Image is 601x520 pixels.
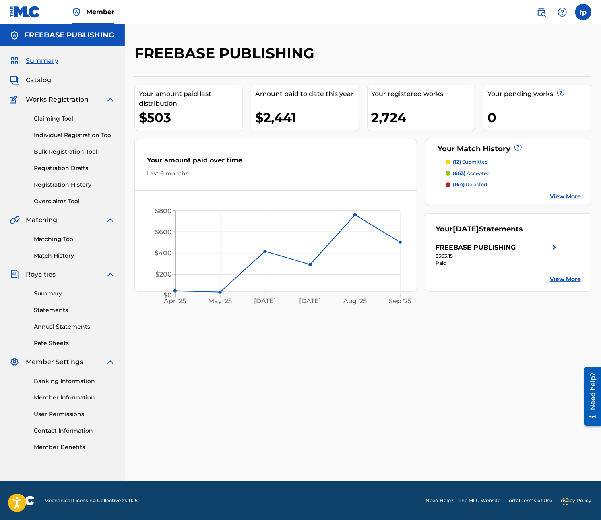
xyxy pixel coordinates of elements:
[34,339,115,347] a: Rate Sheets
[34,393,115,402] a: Member Information
[533,4,549,20] a: Public Search
[164,297,186,305] tspan: Apr '25
[372,89,475,99] div: Your registered works
[436,252,559,260] div: $503.15
[446,170,581,177] a: (663) accepted
[105,270,115,279] img: expand
[34,410,115,418] a: User Permissions
[34,289,115,298] a: Summary
[549,243,559,252] img: right chevron icon
[343,297,367,305] tspan: Aug '25
[155,228,172,236] tspan: $600
[155,249,172,257] tspan: $400
[554,4,570,20] div: Help
[26,56,58,66] span: Summary
[453,181,465,187] span: (164)
[26,75,51,85] span: Catalog
[505,497,552,504] a: Portal Terms of Use
[255,108,359,127] div: $2,441
[453,181,487,188] p: rejected
[10,270,19,279] img: Royalties
[10,95,20,104] img: Works Registration
[208,297,232,305] tspan: May '25
[34,148,115,156] a: Bulk Registration Tool
[255,89,359,99] div: Amount paid to date this year
[34,235,115,243] a: Matching Tool
[139,108,242,127] div: $503
[86,7,114,17] span: Member
[458,497,500,504] a: The MLC Website
[26,270,56,279] span: Royalties
[34,377,115,385] a: Banking Information
[550,192,581,201] a: View More
[10,56,19,66] img: Summary
[34,181,115,189] a: Registration History
[557,497,591,504] a: Privacy Policy
[24,31,114,40] h5: FREEBASE PUBLISHING
[515,144,521,150] span: ?
[34,306,115,314] a: Statements
[34,426,115,435] a: Contact Information
[558,7,567,17] img: help
[436,224,523,235] div: Your Statements
[105,95,115,104] img: expand
[10,215,20,225] img: Matching
[10,31,19,40] img: Accounts
[436,243,516,252] div: FREEBASE PUBLISHING
[34,252,115,260] a: Match History
[72,7,81,17] img: Top Rightsholder
[550,275,581,283] a: View More
[254,297,276,305] tspan: [DATE]
[453,158,488,166] p: submitted
[487,89,591,99] div: Your pending works
[147,169,405,178] div: Last 6 months
[10,496,35,505] img: logo
[575,4,591,20] div: User Menu
[163,291,172,299] tspan: $0
[299,297,321,305] tspan: [DATE]
[436,260,559,267] div: Paid
[487,108,591,127] div: 0
[453,225,479,233] span: [DATE]
[34,131,115,139] a: Individual Registration Tool
[436,243,559,267] a: FREEBASE PUBLISHINGright chevron icon$503.15Paid
[558,89,564,96] span: ?
[105,215,115,225] img: expand
[155,270,172,278] tspan: $200
[134,44,318,62] h2: FREEBASE PUBLISHING
[436,144,581,154] div: Your Match History
[26,215,57,225] span: Matching
[44,497,138,504] span: Mechanical Licensing Collective © 2025
[453,170,465,176] span: (663)
[34,197,115,206] a: Overclaims Tool
[26,357,83,367] span: Member Settings
[26,95,89,104] span: Works Registration
[453,170,490,177] p: accepted
[139,89,242,108] div: Your amount paid last distribution
[10,75,19,85] img: Catalog
[10,6,41,18] img: MLC Logo
[453,159,461,165] span: (12)
[563,489,568,514] div: Drag
[155,207,172,215] tspan: $800
[389,297,411,305] tspan: Sep '25
[34,322,115,331] a: Annual Statements
[10,56,58,66] a: SummarySummary
[34,164,115,173] a: Registration Drafts
[425,497,454,504] a: Need Help?
[147,156,405,169] div: Your amount paid over time
[578,364,601,429] iframe: Resource Center
[105,357,115,367] img: expand
[10,75,51,85] a: CatalogCatalog
[372,108,475,127] div: 2,724
[446,158,581,166] a: (12) submitted
[446,181,581,188] a: (164) rejected
[34,443,115,451] a: Member Benefits
[561,481,601,520] iframe: Chat Widget
[34,114,115,123] a: Claiming Tool
[10,357,19,367] img: Member Settings
[537,7,546,17] img: search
